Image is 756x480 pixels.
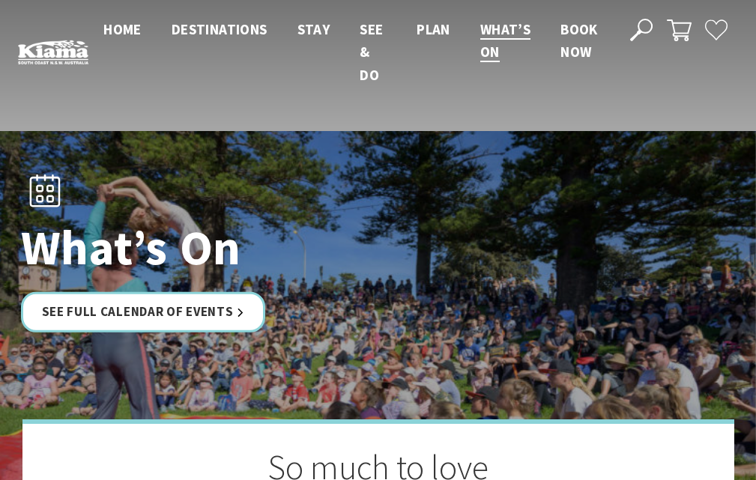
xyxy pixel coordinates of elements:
span: Book now [560,20,598,61]
span: Home [103,20,142,38]
span: Destinations [172,20,267,38]
span: Plan [417,20,450,38]
a: See Full Calendar of Events [21,292,266,332]
span: Stay [297,20,330,38]
span: See & Do [360,20,383,84]
span: What’s On [480,20,530,61]
h1: What’s On [21,221,444,274]
nav: Main Menu [88,18,613,86]
img: Kiama Logo [18,40,88,64]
